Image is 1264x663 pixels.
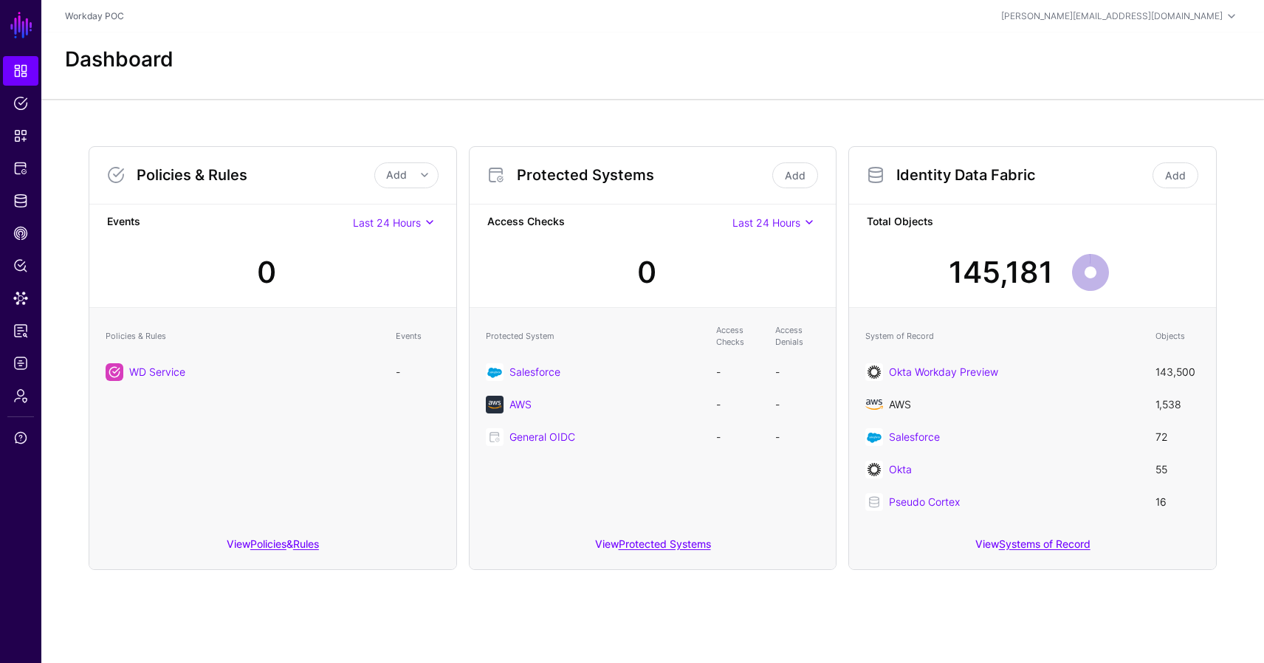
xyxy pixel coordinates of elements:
td: 143,500 [1148,356,1207,388]
span: Policy Lens [13,258,28,273]
td: - [768,388,827,421]
span: Admin [13,388,28,403]
td: - [709,356,768,388]
a: SGNL [9,9,34,41]
a: Rules [293,537,319,550]
a: CAEP Hub [3,219,38,248]
span: Snippets [13,128,28,143]
a: Identity Data Fabric [3,186,38,216]
a: Add [1153,162,1198,188]
a: Dashboard [3,56,38,86]
a: Salesforce [509,365,560,378]
th: Events [388,317,447,356]
td: 16 [1148,486,1207,518]
div: 0 [257,250,276,295]
span: Last 24 Hours [353,216,421,229]
a: Protected Systems [619,537,711,550]
td: 72 [1148,421,1207,453]
a: Policies [3,89,38,118]
a: Snippets [3,121,38,151]
th: Access Denials [768,317,827,356]
h3: Protected Systems [517,166,770,184]
th: Protected System [478,317,710,356]
div: 145,181 [949,250,1053,295]
a: Okta Workday Preview [889,365,998,378]
a: Access Reporting [3,316,38,346]
span: Last 24 Hours [732,216,800,229]
a: Pseudo Cortex [889,495,960,508]
a: AWS [889,398,911,410]
th: Policies & Rules [98,317,388,356]
td: - [388,356,447,388]
span: Data Lens [13,291,28,306]
a: Okta [889,463,912,475]
th: Objects [1148,317,1207,356]
div: View & [89,527,456,569]
a: General OIDC [509,430,575,443]
span: Access Reporting [13,323,28,338]
a: Admin [3,381,38,410]
h2: Dashboard [65,47,174,72]
img: svg+xml;base64,PHN2ZyB3aWR0aD0iNjQiIGhlaWdodD0iNjQiIHZpZXdCb3g9IjAgMCA2NCA2NCIgZmlsbD0ibm9uZSIgeG... [486,396,504,413]
span: Policies [13,96,28,111]
a: WD Service [129,365,185,378]
h3: Identity Data Fabric [896,166,1150,184]
a: Data Lens [3,284,38,313]
a: Systems of Record [999,537,1090,550]
strong: Total Objects [867,213,1198,232]
th: System of Record [858,317,1148,356]
img: svg+xml;base64,PHN2ZyB4bWxucz0iaHR0cDovL3d3dy53My5vcmcvMjAwMC9zdmciIHhtbG5zOnhsaW5rPSJodHRwOi8vd3... [865,396,883,413]
img: svg+xml;base64,PHN2ZyB3aWR0aD0iNjQiIGhlaWdodD0iNjQiIHZpZXdCb3g9IjAgMCA2NCA2NCIgZmlsbD0ibm9uZSIgeG... [865,363,883,381]
td: 55 [1148,453,1207,486]
span: Logs [13,356,28,371]
a: AWS [509,398,532,410]
a: Protected Systems [3,154,38,183]
a: Salesforce [889,430,940,443]
a: Workday POC [65,10,124,21]
td: - [768,356,827,388]
div: [PERSON_NAME][EMAIL_ADDRESS][DOMAIN_NAME] [1001,10,1223,23]
span: Support [13,430,28,445]
th: Access Checks [709,317,768,356]
span: Add [386,168,407,181]
a: Policies [250,537,286,550]
img: svg+xml;base64,PHN2ZyB3aWR0aD0iNjQiIGhlaWdodD0iNjQiIHZpZXdCb3g9IjAgMCA2NCA2NCIgZmlsbD0ibm9uZSIgeG... [865,428,883,446]
img: svg+xml;base64,PHN2ZyB3aWR0aD0iNjQiIGhlaWdodD0iNjQiIHZpZXdCb3g9IjAgMCA2NCA2NCIgZmlsbD0ibm9uZSIgeG... [486,363,504,381]
strong: Events [107,213,353,232]
div: View [849,527,1216,569]
td: - [709,421,768,453]
span: Protected Systems [13,161,28,176]
h3: Policies & Rules [137,166,374,184]
td: - [768,421,827,453]
div: 0 [637,250,656,295]
div: View [470,527,837,569]
strong: Access Checks [487,213,733,232]
span: Identity Data Fabric [13,193,28,208]
a: Add [772,162,818,188]
td: 1,538 [1148,388,1207,421]
img: svg+xml;base64,PHN2ZyB3aWR0aD0iNjQiIGhlaWdodD0iNjQiIHZpZXdCb3g9IjAgMCA2NCA2NCIgZmlsbD0ibm9uZSIgeG... [865,461,883,478]
a: Policy Lens [3,251,38,281]
span: Dashboard [13,63,28,78]
a: Logs [3,348,38,378]
span: CAEP Hub [13,226,28,241]
td: - [709,388,768,421]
